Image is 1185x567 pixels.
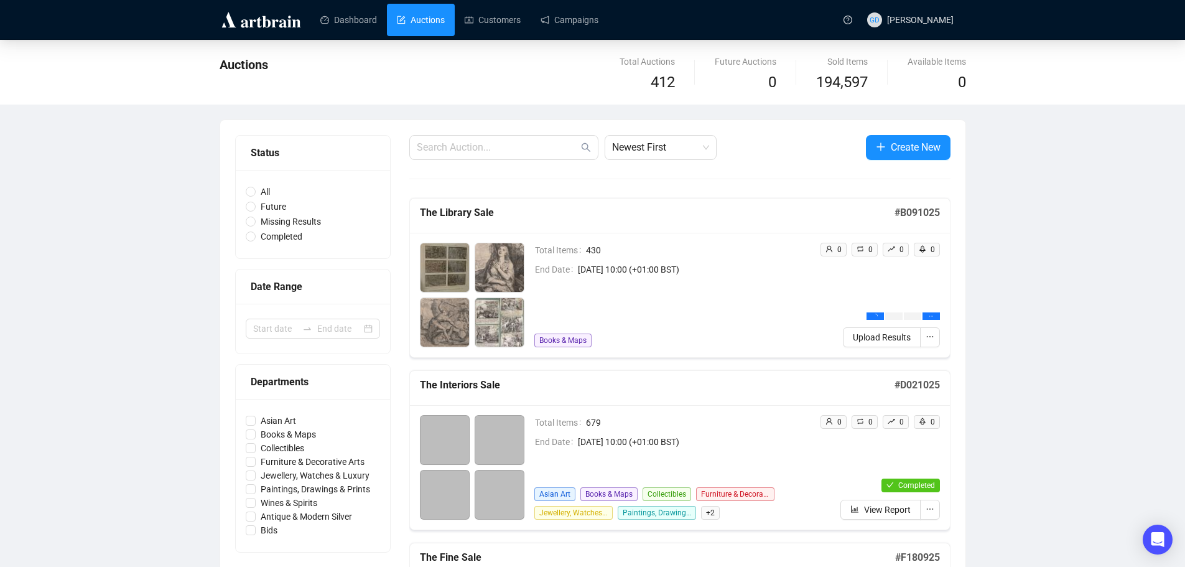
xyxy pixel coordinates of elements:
span: to [302,324,312,334]
span: Books & Maps [580,487,638,501]
a: Auctions [397,4,445,36]
input: End date [317,322,361,335]
span: 0 [931,418,935,426]
span: ellipsis [926,332,934,341]
span: Books & Maps [534,334,592,347]
span: 0 [958,73,966,91]
span: 0 [931,245,935,254]
span: Upload Results [853,330,911,344]
span: 0 [868,245,873,254]
span: Bids [256,523,282,537]
span: 0 [868,418,873,426]
div: Sold Items [816,55,868,68]
span: 430 [586,243,810,257]
a: Customers [465,4,521,36]
span: rocket [919,418,926,425]
span: bar-chart [850,505,859,513]
h5: The Fine Sale [420,550,895,565]
span: 194,597 [816,71,868,95]
span: Auctions [220,57,268,72]
input: Start date [253,322,297,335]
h5: # B091025 [895,205,940,220]
span: Future [256,200,291,213]
span: End Date [535,263,578,276]
h5: # D021025 [895,378,940,393]
span: Collectibles [256,441,309,455]
span: search [581,143,591,152]
h5: # F180925 [895,550,940,565]
span: [DATE] 10:00 (+01:00 BST) [578,263,810,276]
span: ellipsis [929,314,934,319]
span: user [825,245,833,253]
span: Total Items [535,416,586,429]
span: Jewellery, Watches & Luxury [256,469,374,482]
span: 679 [586,416,810,429]
input: Search Auction... [417,140,579,155]
img: logo [220,10,303,30]
div: Future Auctions [715,55,776,68]
span: Books & Maps [256,428,321,441]
div: Status [251,145,375,161]
a: Campaigns [541,4,598,36]
a: Dashboard [320,4,377,36]
span: Create New [891,139,941,155]
span: Wines & Spirits [256,496,322,510]
div: Total Auctions [620,55,675,68]
span: check [886,481,894,489]
span: Completed [898,481,935,490]
span: Antique & Modern Silver [256,510,357,523]
span: Paintings, Drawings & Prints [256,482,375,496]
h5: The Interiors Sale [420,378,895,393]
button: View Report [840,500,921,520]
span: Furniture & Decorative Arts [696,487,774,501]
span: [DATE] 10:00 (+01:00 BST) [578,435,810,449]
span: 0 [899,418,904,426]
button: Upload Results [843,327,921,347]
span: End Date [535,435,578,449]
span: [PERSON_NAME] [887,15,954,25]
div: Date Range [251,279,375,294]
div: Available Items [908,55,966,68]
span: 0 [899,245,904,254]
a: The Interiors Sale#D021025Total Items679End Date[DATE] 10:00 (+01:00 BST)Asian ArtBooks & MapsCol... [409,370,950,530]
span: GD [870,14,880,26]
span: question-circle [843,16,852,24]
span: All [256,185,275,199]
span: retweet [857,418,864,425]
span: rocket [919,245,926,253]
div: Open Intercom Messenger [1143,525,1173,555]
img: 1_1.jpg [421,243,469,292]
span: ellipsis [926,505,934,513]
h5: The Library Sale [420,205,895,220]
span: 0 [768,73,776,91]
img: 3_1.jpg [421,298,469,347]
span: View Report [864,503,911,517]
span: 412 [651,73,675,91]
img: 2_1.jpg [475,243,524,292]
span: loading [873,314,878,319]
span: + 2 [701,506,720,520]
span: Newest First [612,136,709,159]
span: user [825,418,833,425]
span: 0 [837,245,842,254]
span: 0 [837,418,842,426]
span: retweet [857,245,864,253]
span: Furniture & Decorative Arts [256,455,369,469]
span: Asian Art [256,414,301,428]
span: Total Items [535,243,586,257]
span: Collectibles [643,487,691,501]
div: Departments [251,374,375,390]
span: Completed [256,230,307,243]
a: The Library Sale#B091025Total Items430End Date[DATE] 10:00 (+01:00 BST)Books & Mapsuser0retweet0r... [409,198,950,358]
span: Missing Results [256,215,326,228]
button: Create New [866,135,950,160]
img: 4_1.jpg [475,298,524,347]
span: plus [876,142,886,152]
span: Asian Art [534,487,575,501]
span: rise [888,418,895,425]
span: Jewellery, Watches & Luxury [534,506,613,520]
span: Paintings, Drawings & Prints [618,506,696,520]
span: swap-right [302,324,312,334]
span: rise [888,245,895,253]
